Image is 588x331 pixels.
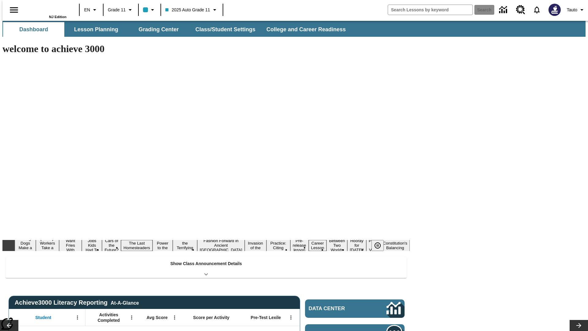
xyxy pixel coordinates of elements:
button: Slide 3 Do You Want Fries With That? [59,233,82,258]
span: 2025 Auto Grade 11 [165,7,210,13]
button: Slide 7 Solar Power to the People [153,235,173,256]
button: Slide 9 Fashion Forward in Ancient Rome [197,238,245,253]
button: Pause [371,240,384,251]
button: Slide 2 Labor Day: Workers Take a Stand [36,235,59,256]
button: Slide 17 The Constitution's Balancing Act [380,235,410,256]
button: College and Career Readiness [262,22,351,37]
button: Grade: Grade 11, Select a grade [105,4,136,15]
button: Select a new avatar [545,2,564,18]
span: Avg Score [146,315,168,320]
button: Open Menu [127,313,136,322]
button: Slide 15 Hooray for Constitution Day! [347,238,366,253]
h1: welcome to achieve 3000 [2,43,410,55]
span: Grade 11 [108,7,126,13]
button: Profile/Settings [564,4,588,15]
span: Pre-Test Lexile [251,315,281,320]
div: At-A-Glance [111,299,139,306]
button: Open side menu [5,1,23,19]
div: SubNavbar [2,22,351,37]
img: Avatar [548,4,561,16]
a: Resource Center, Will open in new tab [512,2,529,18]
button: Slide 12 Pre-release lesson [290,238,309,253]
button: Slide 11 Mixed Practice: Citing Evidence [266,235,290,256]
span: NJ Edition [49,15,66,19]
button: Lesson carousel, Next [570,320,588,331]
span: Activities Completed [89,312,129,323]
input: search field [388,5,473,15]
span: Tauto [567,7,577,13]
a: Home [27,3,66,15]
button: Slide 14 Between Two Worlds [326,238,347,253]
button: Class/Student Settings [190,22,260,37]
a: Data Center [496,2,512,18]
a: Notifications [529,2,545,18]
button: Class: 2025 Auto Grade 11, Select your class [163,4,221,15]
button: Slide 6 The Last Homesteaders [121,240,153,251]
button: Slide 1 Diving Dogs Make a Splash [15,235,36,256]
div: Show Class Announcement Details [6,257,407,278]
button: Slide 5 Cars of the Future? [102,238,121,253]
span: Score per Activity [193,315,230,320]
p: Show Class Announcement Details [170,261,242,267]
button: Slide 13 Career Lesson [309,240,327,251]
button: Dashboard [3,22,64,37]
span: EN [84,7,90,13]
button: Grading Center [128,22,189,37]
button: Slide 8 Attack of the Terrifying Tomatoes [173,235,197,256]
div: SubNavbar [2,21,586,37]
span: Achieve3000 Literacy Reporting [15,299,139,306]
button: Open Menu [73,313,82,322]
a: Data Center [305,299,405,318]
button: Open Menu [286,313,296,322]
div: Pause [371,240,390,251]
button: Class color is light blue. Change class color [141,4,159,15]
span: Student [35,315,51,320]
button: Slide 4 Dirty Jobs Kids Had To Do [82,233,102,258]
button: Language: EN, Select a language [81,4,101,15]
button: Slide 16 Point of View [366,238,380,253]
div: Home [27,2,66,19]
button: Open Menu [170,313,179,322]
span: Data Center [309,306,366,312]
button: Lesson Planning [66,22,127,37]
button: Slide 10 The Invasion of the Free CD [245,235,266,256]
